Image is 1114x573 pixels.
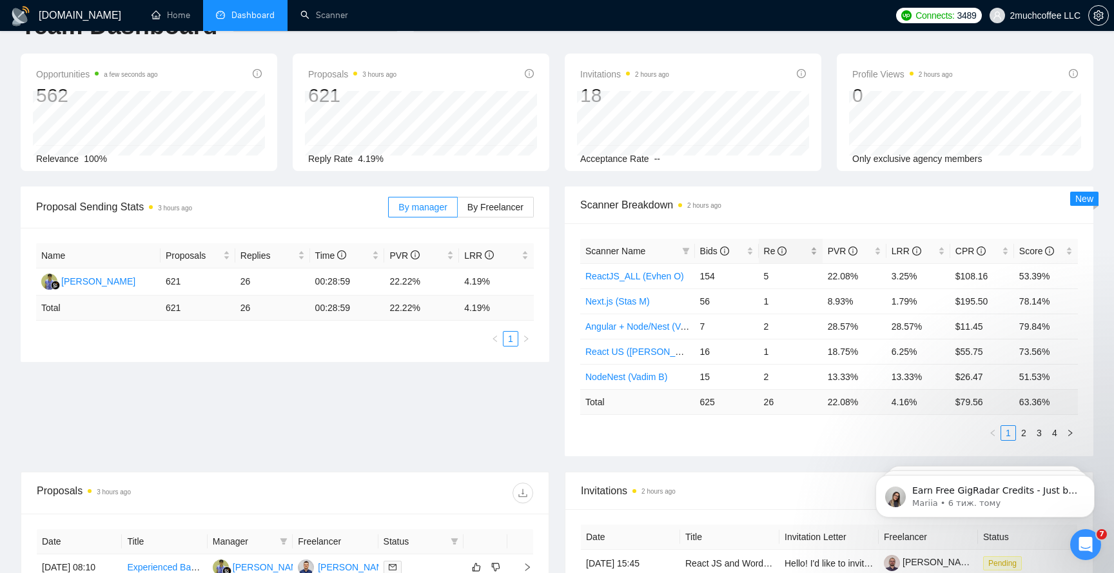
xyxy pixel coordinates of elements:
a: NodeNest (Vadim B) [585,372,667,382]
span: dashboard [216,10,225,19]
th: Date [581,525,680,550]
span: Profile Views [852,66,953,82]
td: $108.16 [950,263,1014,288]
td: 26 [759,389,823,414]
td: 56 [695,288,759,314]
li: 1 [503,331,518,347]
td: $55.75 [950,339,1014,364]
td: 16 [695,339,759,364]
span: info-circle [848,246,857,256]
span: New [1075,194,1093,204]
span: Pending [983,556,1022,570]
time: 2 hours ago [687,202,721,209]
span: right [1066,429,1074,437]
a: [PERSON_NAME] [884,557,977,567]
span: LRR [464,250,494,261]
td: 22.08% [823,263,886,288]
td: 1 [759,288,823,314]
a: 3 [1032,426,1046,440]
span: Earn Free GigRadar Credits - Just by Sharing Your Story! 💬 Want more credits for sending proposal... [56,37,222,356]
td: 2 [759,314,823,339]
button: left [985,425,1001,441]
li: 4 [1047,425,1062,441]
td: 22.08 % [823,389,886,414]
td: 53.39% [1014,263,1078,288]
time: 3 hours ago [97,488,131,496]
span: PVR [389,250,420,261]
span: Invitations [581,483,1077,499]
span: filter [451,538,458,545]
td: 51.53% [1014,364,1078,389]
td: 8.93% [823,288,886,314]
span: 3489 [957,8,977,23]
time: a few seconds ago [104,71,157,78]
td: 63.36 % [1014,389,1078,414]
div: 0 [852,83,953,108]
td: 7 [695,314,759,339]
td: 00:28:59 [310,268,385,296]
td: 26 [235,268,310,296]
span: info-circle [485,250,494,259]
button: right [1062,425,1078,441]
time: 2 hours ago [635,71,669,78]
span: Time [315,250,346,261]
th: Manager [208,529,293,554]
span: Scanner Breakdown [580,197,1078,213]
td: 22.22% [384,268,459,296]
span: Score [1019,246,1054,256]
td: 26 [235,296,310,321]
time: 2 hours ago [641,488,676,495]
td: 28.57% [823,314,886,339]
span: CPR [955,246,986,256]
span: right [522,335,530,343]
td: Total [36,296,161,321]
div: 18 [580,83,669,108]
th: Title [680,525,779,550]
a: 1 [1001,426,1015,440]
span: info-circle [337,250,346,259]
td: 15 [695,364,759,389]
button: right [518,331,534,347]
a: AD[PERSON_NAME] [41,276,135,286]
span: -- [654,154,660,164]
span: filter [277,532,290,551]
td: 13.33% [886,364,950,389]
a: AT[PERSON_NAME] [298,561,392,572]
img: AD [41,274,57,290]
img: upwork-logo.png [901,10,912,21]
iframe: Intercom live chat [1070,529,1101,560]
td: 4.16 % [886,389,950,414]
span: Manager [213,534,275,548]
a: 4 [1048,426,1062,440]
td: 28.57% [886,314,950,339]
span: Relevance [36,154,79,164]
th: Freelancer [293,529,378,554]
td: 22.22 % [384,296,459,321]
span: 4.19% [358,154,384,164]
time: 2 hours ago [919,71,953,78]
a: AD[PERSON_NAME] [213,561,307,572]
td: 621 [161,296,235,321]
span: Only exclusive agency members [852,154,982,164]
span: Status [384,534,445,548]
p: Message from Mariia, sent 6 тиж. тому [56,50,222,61]
td: 621 [161,268,235,296]
iframe: Intercom notifications повідомлення [856,448,1114,538]
td: 6.25% [886,339,950,364]
span: Scanner Name [585,246,645,256]
td: 5 [759,263,823,288]
td: $195.50 [950,288,1014,314]
span: like [472,562,481,572]
span: right [513,563,532,572]
span: mail [389,563,396,571]
span: info-circle [253,69,262,78]
span: Invitations [580,66,669,82]
span: By Freelancer [467,202,523,212]
a: Experienced Back End Dev Needed - Fix Mobile Video Uploads & Download Issues (React/Capacitor PWA) [127,562,557,572]
span: dislike [491,562,500,572]
td: 4.19 % [459,296,534,321]
a: setting [1088,10,1109,21]
span: left [989,429,997,437]
span: 7 [1097,529,1107,539]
